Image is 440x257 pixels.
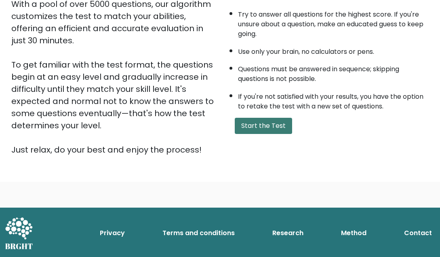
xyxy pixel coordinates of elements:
li: Use only your brain, no calculators or pens. [238,43,429,57]
a: Privacy [97,225,128,241]
a: Research [269,225,307,241]
li: Try to answer all questions for the highest score. If you're unsure about a question, make an edu... [238,6,429,39]
button: Start the Test [235,118,292,134]
li: If you're not satisfied with your results, you have the option to retake the test with a new set ... [238,88,429,111]
a: Terms and conditions [159,225,238,241]
a: Method [338,225,370,241]
li: Questions must be answered in sequence; skipping questions is not possible. [238,60,429,84]
a: Contact [401,225,435,241]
